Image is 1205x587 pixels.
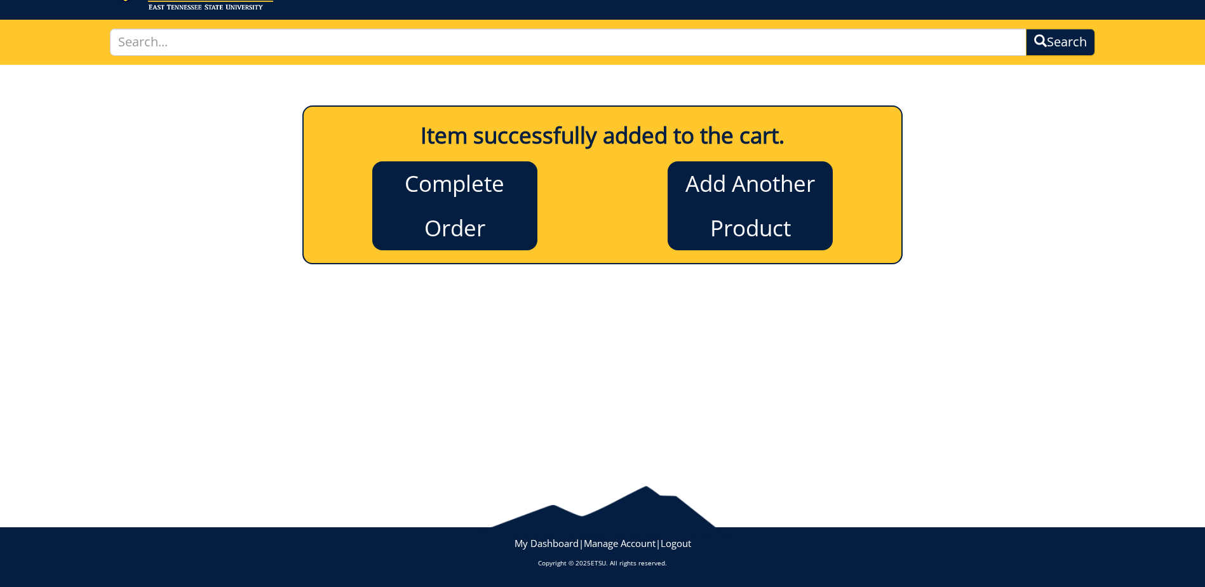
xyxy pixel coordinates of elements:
[372,161,537,250] a: Complete Order
[421,120,784,150] b: Item successfully added to the cart.
[110,29,1027,56] input: Search...
[584,537,656,550] a: Manage Account
[1026,29,1095,56] button: Search
[591,558,606,567] a: ETSU
[515,537,579,550] a: My Dashboard
[668,161,833,250] a: Add Another Product
[661,537,691,550] a: Logout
